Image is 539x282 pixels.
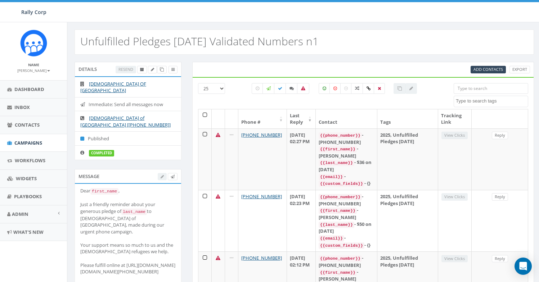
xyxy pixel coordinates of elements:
[319,159,374,173] div: - $36 on [DATE]
[16,175,37,182] span: Widgets
[319,145,374,159] div: - [PERSON_NAME]
[319,146,357,153] code: {{first_name}}
[319,181,364,187] code: {{custom_fields}}
[319,222,354,228] code: {{last_name}}
[319,208,357,214] code: {{first_name}}
[438,109,472,128] th: Tracking Link
[340,83,352,94] label: Neutral
[374,83,385,94] label: Removed
[151,67,154,72] span: Edit Campaign Title
[80,136,88,141] i: Published
[319,132,362,139] code: {{phone_number}}
[319,242,374,249] div: - {}
[319,180,374,187] div: - {}
[319,235,374,242] div: -
[319,255,374,268] div: - [PHONE_NUMBER]
[456,98,528,104] textarea: Search
[319,193,374,207] div: - [PHONE_NUMBER]
[473,67,503,72] span: CSV files only
[262,83,275,94] label: Sending
[241,132,282,138] a: [PHONE_NUMBER]
[319,207,374,220] div: - [PERSON_NAME]
[515,258,532,275] div: Open Intercom Messenger
[377,190,438,251] td: 2025, Unfulfilled Pledges [DATE]
[13,229,44,235] span: What's New
[89,150,114,156] label: completed
[377,109,438,128] th: Tags
[80,35,319,47] h2: Unfulfilled Pledges [DATE] Validated Numbers n1
[319,174,344,180] code: {{email}}
[319,255,362,262] code: {{phone_number}}
[238,109,287,128] th: Phone #: activate to sort column ascending
[140,67,144,72] span: Archive Campaign
[287,128,316,190] td: [DATE] 02:27 PM
[287,109,316,128] th: Last Reply: activate to sort column ascending
[351,83,363,94] label: Mixed
[319,269,357,276] code: {{first_name}}
[21,9,46,15] span: Rally Corp
[12,211,28,217] span: Admin
[471,66,506,73] a: Add Contacts
[14,193,42,200] span: Playbooks
[80,81,146,94] a: [DEMOGRAPHIC_DATA] OF [GEOGRAPHIC_DATA]
[329,83,341,94] label: Negative
[492,193,508,201] a: Reply
[171,174,175,179] span: Send Test Message
[319,160,354,166] code: {{last_name}}
[160,67,164,72] span: Clone Campaign
[28,62,39,67] small: Name
[75,131,181,146] li: Published
[80,102,89,107] i: Immediate: Send all messages now
[121,209,147,215] code: last_name
[14,86,44,92] span: Dashboard
[252,83,263,94] label: Pending
[274,83,286,94] label: Delivered
[80,115,171,128] a: [DEMOGRAPHIC_DATA] of [GEOGRAPHIC_DATA] [[PHONE_NUMBER]]
[473,67,503,72] span: Add Contacts
[15,157,45,164] span: Workflows
[454,83,528,94] input: Type to search
[171,67,175,72] span: View Campaign Delivery Statistics
[75,97,181,112] li: Immediate: Send all messages now
[17,68,50,73] small: [PERSON_NAME]
[15,122,40,128] span: Contacts
[241,193,282,200] a: [PHONE_NUMBER]
[75,62,181,76] div: Details
[319,235,344,242] code: {{email}}
[363,83,374,94] label: Link Clicked
[287,190,316,251] td: [DATE] 02:23 PM
[14,140,42,146] span: Campaigns
[75,169,181,183] div: Message
[509,66,530,73] a: Export
[316,109,377,128] th: Contact
[319,242,364,249] code: {{custom_fields}}
[241,255,282,261] a: [PHONE_NUMBER]
[319,83,330,94] label: Positive
[492,132,508,139] a: Reply
[319,221,374,235] div: - $50 on [DATE]
[14,104,30,110] span: Inbox
[377,128,438,190] td: 2025, Unfulfilled Pledges [DATE]
[297,83,309,94] label: Bounced
[319,173,374,180] div: -
[319,132,374,145] div: - [PHONE_NUMBER]
[90,188,118,195] code: first_name
[319,194,362,200] code: {{phone_number}}
[492,255,508,263] a: Reply
[20,29,47,56] img: Icon_1.png
[286,83,298,94] label: Replied
[17,67,50,73] a: [PERSON_NAME]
